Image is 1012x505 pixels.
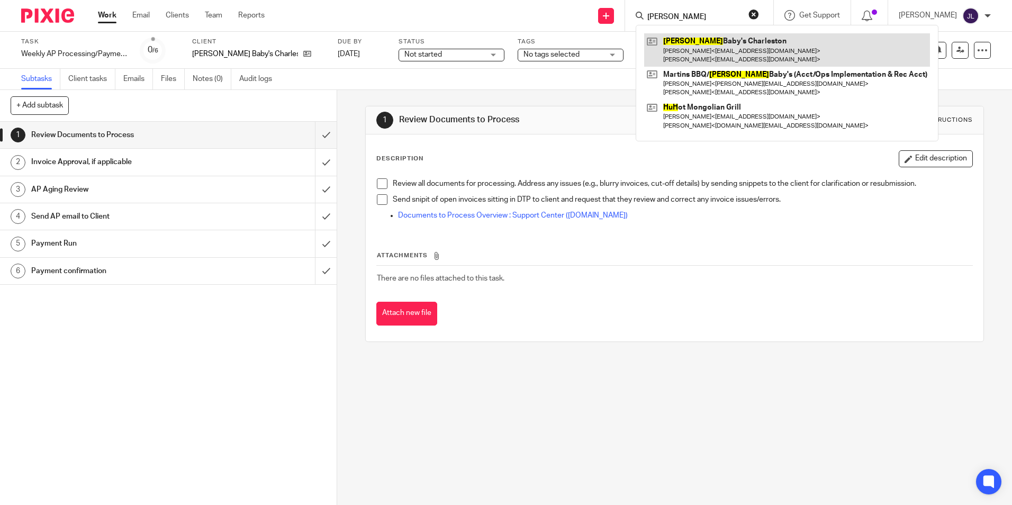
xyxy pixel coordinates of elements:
[166,10,189,21] a: Clients
[161,69,185,89] a: Files
[399,114,697,125] h1: Review Documents to Process
[123,69,153,89] a: Emails
[31,127,213,143] h1: Review Documents to Process
[376,155,423,163] p: Description
[922,116,973,124] div: Instructions
[11,96,69,114] button: + Add subtask
[11,209,25,224] div: 4
[31,182,213,197] h1: AP Aging Review
[238,10,265,21] a: Reports
[152,48,158,53] small: /6
[399,38,504,46] label: Status
[748,9,759,20] button: Clear
[646,13,742,22] input: Search
[393,178,972,189] p: Review all documents for processing. Address any issues (e.g., blurry invoices, cut-off details) ...
[377,275,504,282] span: There are no files attached to this task.
[11,128,25,142] div: 1
[192,49,298,59] p: [PERSON_NAME] Baby's Charleston
[31,209,213,224] h1: Send AP email to Client
[518,38,624,46] label: Tags
[799,12,840,19] span: Get Support
[68,69,115,89] a: Client tasks
[31,154,213,170] h1: Invoice Approval, if applicable
[377,252,428,258] span: Attachments
[21,38,127,46] label: Task
[193,69,231,89] a: Notes (0)
[899,10,957,21] p: [PERSON_NAME]
[11,264,25,278] div: 6
[376,112,393,129] div: 1
[21,8,74,23] img: Pixie
[239,69,280,89] a: Audit logs
[11,155,25,170] div: 2
[962,7,979,24] img: svg%3E
[21,49,127,59] div: Weekly AP Processing/Payment
[132,10,150,21] a: Email
[21,69,60,89] a: Subtasks
[205,10,222,21] a: Team
[98,10,116,21] a: Work
[31,236,213,251] h1: Payment Run
[338,50,360,58] span: [DATE]
[31,263,213,279] h1: Payment confirmation
[148,44,158,56] div: 0
[404,51,442,58] span: Not started
[393,194,972,205] p: Send snipit of open invoices sitting in DTP to client and request that they review and correct an...
[398,212,628,219] a: Documents to Process Overview : Support Center ([DOMAIN_NAME])
[11,237,25,251] div: 5
[376,302,437,326] button: Attach new file
[899,150,973,167] button: Edit description
[523,51,580,58] span: No tags selected
[11,182,25,197] div: 3
[192,38,324,46] label: Client
[338,38,385,46] label: Due by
